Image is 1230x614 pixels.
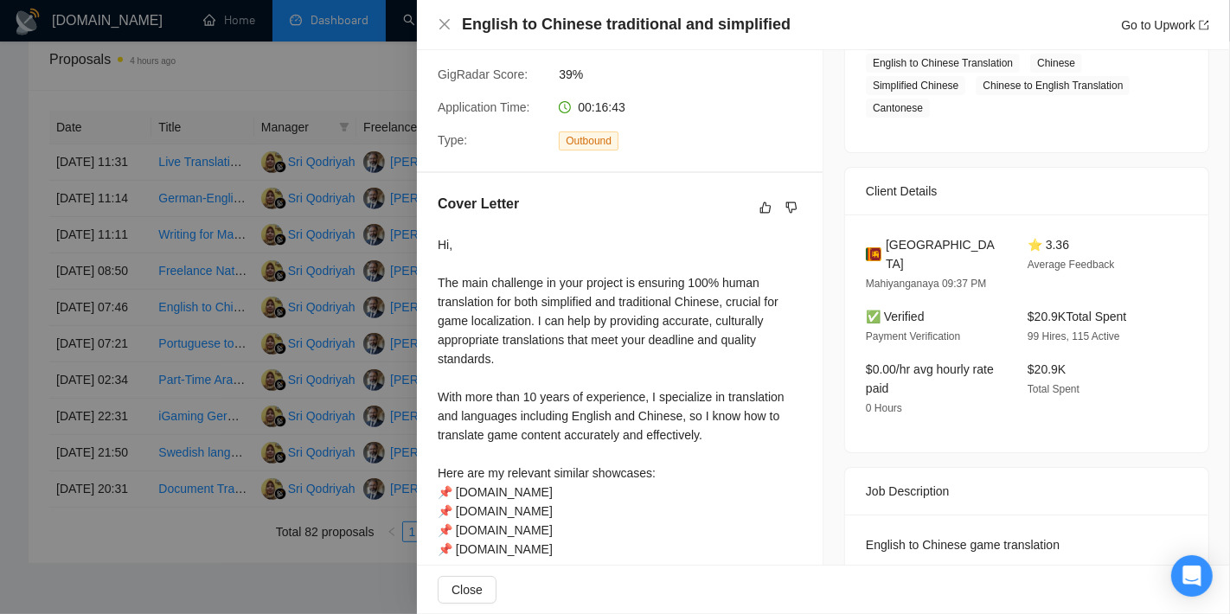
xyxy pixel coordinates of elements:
span: Chinese [1030,54,1082,73]
span: $20.9K Total Spent [1028,310,1126,323]
span: Mahiyanganaya 09:37 PM [866,278,986,290]
span: Payment Verification [866,330,960,342]
span: $20.9K [1028,362,1066,376]
span: English to Chinese Translation [866,54,1020,73]
span: $0.00/hr avg hourly rate paid [866,362,994,395]
span: Simplified Chinese [866,76,965,95]
button: Close [438,17,452,32]
span: Cantonese [866,99,930,118]
span: 99 Hires, 115 Active [1028,330,1120,342]
div: Client Details [866,168,1188,214]
span: dislike [785,201,798,214]
img: 🇱🇰 [866,245,881,264]
span: GigRadar Score: [438,67,528,81]
button: Close [438,576,496,604]
span: Close [452,580,483,599]
span: ⭐ 3.36 [1028,238,1069,252]
span: clock-circle [559,101,571,113]
button: like [755,197,776,218]
span: Application Time: [438,100,530,114]
h4: English to Chinese traditional and simplified [462,14,791,35]
span: export [1199,20,1209,30]
h5: Cover Letter [438,194,519,214]
span: Chinese to English Translation [976,76,1130,95]
span: close [438,17,452,31]
span: 00:16:43 [578,100,625,114]
a: Go to Upworkexport [1121,18,1209,32]
span: 0 Hours [866,402,902,414]
span: 39% [559,65,818,84]
span: Type: [438,133,467,147]
span: [GEOGRAPHIC_DATA] [886,235,1000,273]
button: dislike [781,197,802,218]
span: ✅ Verified [866,310,925,323]
div: Job Description [866,468,1188,515]
span: Average Feedback [1028,259,1115,271]
span: Total Spent [1028,383,1079,395]
span: like [759,201,772,214]
div: Open Intercom Messenger [1171,555,1213,597]
span: Outbound [559,131,618,150]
